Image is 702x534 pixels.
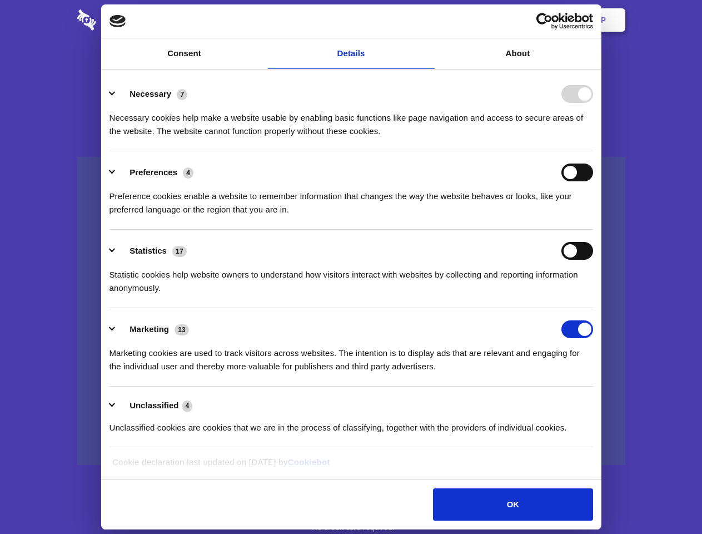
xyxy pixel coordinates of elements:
span: 4 [183,167,193,179]
a: Cookiebot [288,457,330,467]
span: 4 [182,400,193,412]
a: Pricing [326,3,375,37]
a: Contact [451,3,502,37]
div: Marketing cookies are used to track visitors across websites. The intention is to display ads tha... [109,338,593,373]
div: Cookie declaration last updated on [DATE] by [104,456,598,477]
button: Necessary (7) [109,85,195,103]
span: 17 [172,246,187,257]
a: Consent [101,38,268,69]
div: Necessary cookies help make a website usable by enabling basic functions like page navigation and... [109,103,593,138]
button: Statistics (17) [109,242,194,260]
label: Necessary [130,89,171,98]
label: Marketing [130,324,169,334]
button: OK [433,488,593,521]
div: Preference cookies enable a website to remember information that changes the way the website beha... [109,181,593,216]
label: Statistics [130,246,167,255]
a: Wistia video thumbnail [77,157,625,466]
span: 7 [177,89,187,100]
button: Unclassified (4) [109,399,200,413]
h1: Eliminate Slack Data Loss. [77,50,625,90]
a: Usercentrics Cookiebot - opens in a new window [496,13,593,29]
iframe: Drift Widget Chat Controller [646,478,689,521]
div: Unclassified cookies are cookies that we are in the process of classifying, together with the pro... [109,413,593,434]
label: Preferences [130,167,177,177]
span: 13 [175,324,189,335]
button: Marketing (13) [109,320,196,338]
h4: Auto-redaction of sensitive data, encrypted data sharing and self-destructing private chats. Shar... [77,101,625,138]
img: logo-wordmark-white-trans-d4663122ce5f474addd5e946df7df03e33cb6a1c49d2221995e7729f52c070b2.svg [77,9,172,31]
a: Details [268,38,435,69]
div: Statistic cookies help website owners to understand how visitors interact with websites by collec... [109,260,593,295]
a: About [435,38,601,69]
button: Preferences (4) [109,164,201,181]
img: logo [109,15,126,27]
a: Login [504,3,552,37]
